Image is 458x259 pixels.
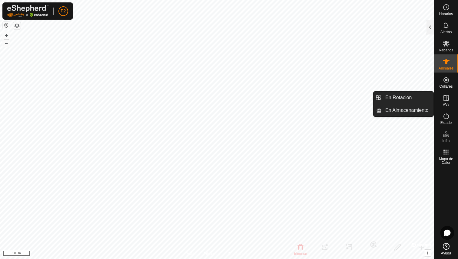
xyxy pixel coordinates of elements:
[440,30,452,34] span: Alertas
[373,104,433,116] li: En Almacenamiento
[439,66,453,70] span: Animales
[7,5,48,17] img: Logo Gallagher
[186,251,221,257] a: Política de Privacidad
[385,94,412,101] span: En Rotación
[434,241,458,257] a: Ayuda
[13,22,21,29] button: Capas del Mapa
[3,22,10,29] button: Restablecer Mapa
[228,251,248,257] a: Contáctenos
[442,139,450,143] span: Infra
[61,8,66,14] span: P2
[436,157,456,164] span: Mapa de Calor
[373,92,433,104] li: En Rotación
[385,107,428,114] span: En Almacenamiento
[439,12,453,16] span: Horarios
[382,92,433,104] a: En Rotación
[439,48,453,52] span: Rebaños
[440,121,452,125] span: Estado
[443,103,449,106] span: VVs
[3,40,10,47] button: –
[441,251,451,255] span: Ayuda
[3,32,10,39] button: +
[424,250,431,256] button: i
[427,250,428,255] span: i
[439,85,453,88] span: Collares
[382,104,433,116] a: En Almacenamiento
